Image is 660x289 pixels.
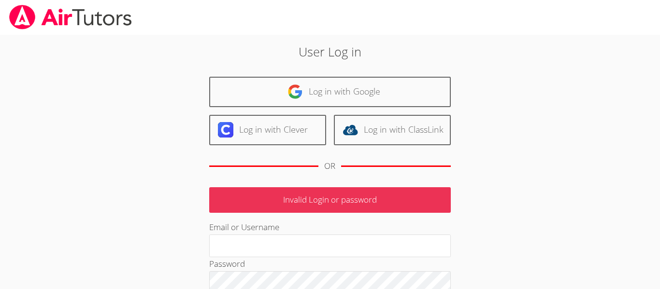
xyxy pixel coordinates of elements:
p: Invalid Login or password [209,187,451,213]
img: airtutors_banner-c4298cdbf04f3fff15de1276eac7730deb9818008684d7c2e4769d2f7ddbe033.png [8,5,133,29]
img: clever-logo-6eab21bc6e7a338710f1a6ff85c0baf02591cd810cc4098c63d3a4b26e2feb20.svg [218,122,233,138]
img: google-logo-50288ca7cdecda66e5e0955fdab243c47b7ad437acaf1139b6f446037453330a.svg [287,84,303,99]
a: Log in with Google [209,77,451,107]
a: Log in with Clever [209,115,326,145]
a: Log in with ClassLink [334,115,451,145]
h2: User Log in [152,42,508,61]
label: Email or Username [209,221,279,233]
img: classlink-logo-d6bb404cc1216ec64c9a2012d9dc4662098be43eaf13dc465df04b49fa7ab582.svg [343,122,358,138]
label: Password [209,258,245,269]
div: OR [324,159,335,173]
